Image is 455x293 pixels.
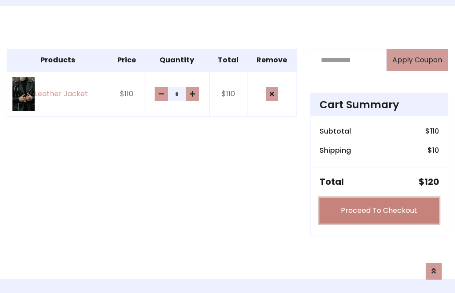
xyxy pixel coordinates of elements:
[430,126,439,136] span: 110
[319,176,344,187] h5: Total
[319,198,439,224] a: Proceed To Checkout
[109,71,144,117] td: $110
[319,98,439,111] h4: Cart Summary
[319,127,351,135] h6: Subtotal
[319,146,351,155] h6: Shipping
[425,127,439,135] h6: $
[210,71,247,117] td: $110
[419,176,439,187] h5: $
[144,49,209,71] th: Quantity
[210,49,247,71] th: Total
[247,49,296,71] th: Remove
[424,175,439,188] span: 120
[109,49,144,71] th: Price
[432,145,439,155] span: 10
[387,49,448,71] button: Apply Coupon
[427,146,439,155] h6: $
[12,77,104,111] a: Leather Jacket
[7,49,109,71] th: Products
